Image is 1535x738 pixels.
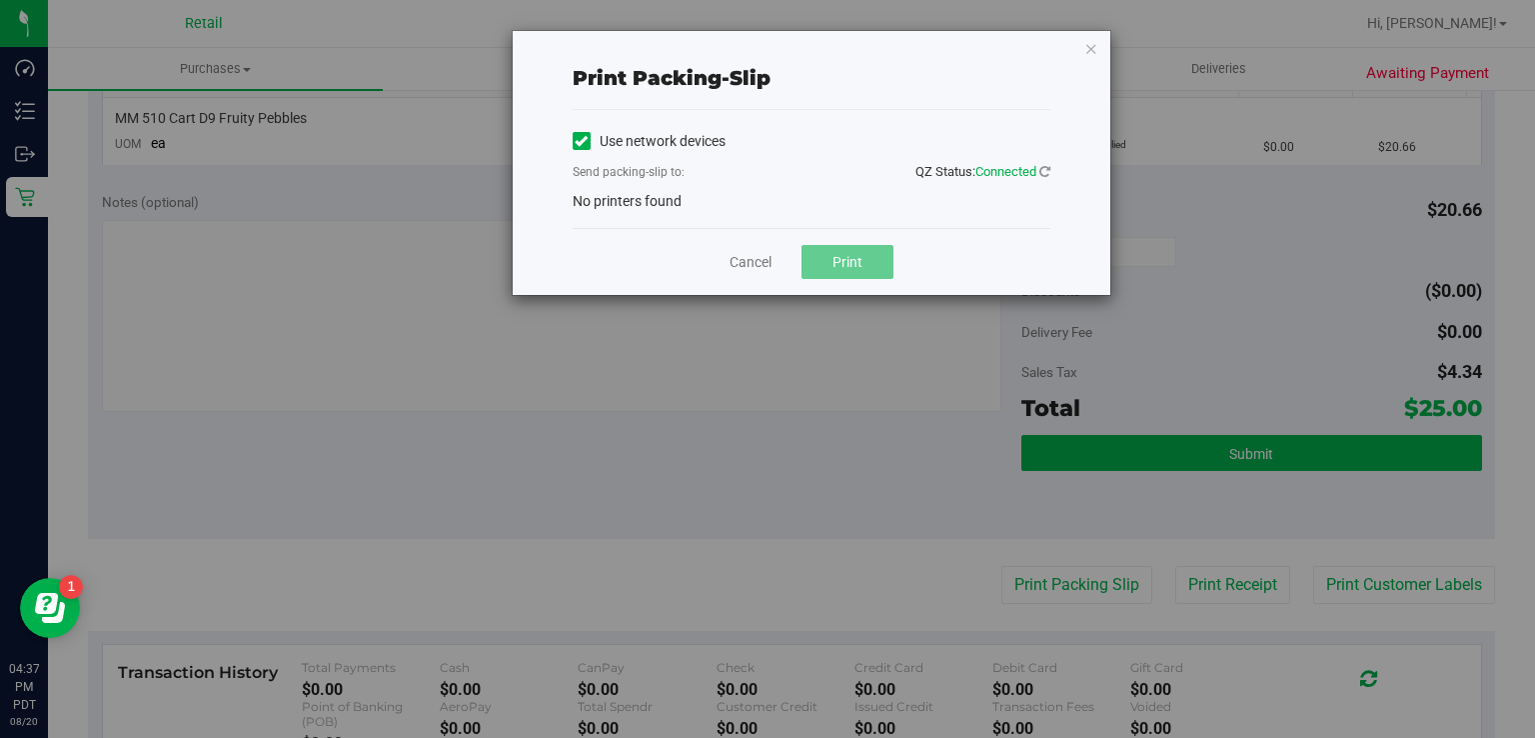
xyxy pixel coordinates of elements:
span: Print [832,254,862,270]
span: Print packing-slip [573,66,770,90]
label: Use network devices [573,131,726,152]
iframe: Resource center unread badge [59,575,83,599]
span: Connected [975,164,1036,179]
iframe: Resource center [20,578,80,638]
a: Cancel [730,252,771,273]
label: Send packing-slip to: [573,163,685,181]
button: Print [801,245,893,279]
span: QZ Status: [915,164,1050,179]
span: No printers found [573,193,682,209]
